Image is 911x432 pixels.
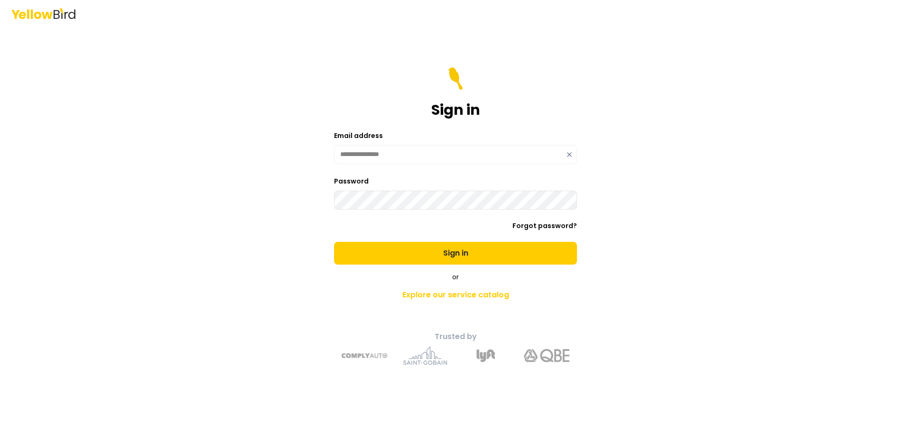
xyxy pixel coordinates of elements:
[512,221,577,230] a: Forgot password?
[334,131,383,140] label: Email address
[452,272,459,282] span: or
[334,176,369,186] label: Password
[334,242,577,265] button: Sign in
[288,285,623,304] a: Explore our service catalog
[431,101,480,119] h1: Sign in
[288,331,623,342] p: Trusted by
